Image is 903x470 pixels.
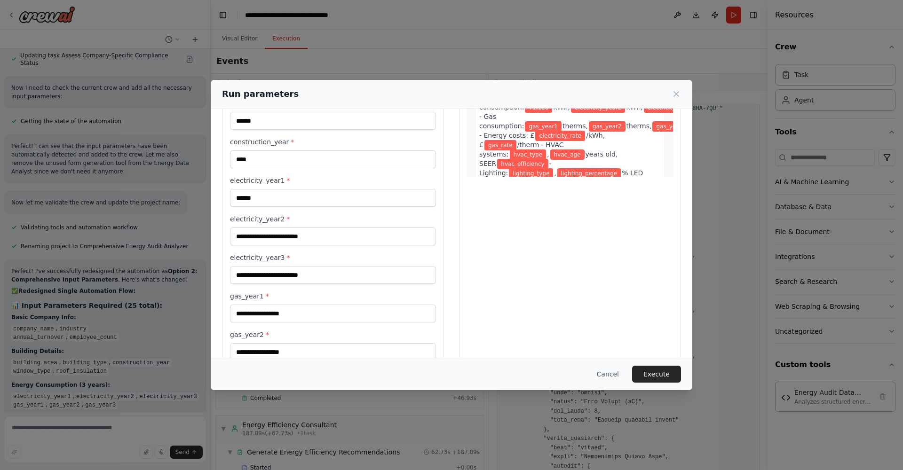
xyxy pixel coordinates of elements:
[230,137,436,147] label: construction_year
[626,122,652,130] span: therms,
[479,103,713,130] span: kWh - Gas consumption:
[497,159,548,169] span: Variable: hvac_efficiency
[484,140,516,150] span: Variable: gas_rate
[547,150,549,158] span: ,
[525,121,562,132] span: Variable: gas_year1
[230,330,436,339] label: gas_year2
[230,291,436,301] label: gas_year1
[589,366,626,383] button: Cancel
[230,253,436,262] label: electricity_year3
[550,149,585,160] span: Variable: hvac_age
[222,87,299,101] h2: Run parameters
[230,176,436,185] label: electricity_year1
[479,141,564,158] span: /therm - HVAC systems:
[557,168,621,179] span: Variable: lighting_percentage
[510,149,546,160] span: Variable: hvac_type
[652,121,689,132] span: Variable: gas_year3
[230,214,436,224] label: electricity_year2
[562,122,588,130] span: therms,
[554,169,556,177] span: ,
[589,121,626,132] span: Variable: gas_year2
[535,131,585,141] span: Variable: electricity_rate
[509,168,553,179] span: Variable: lighting_type
[632,366,681,383] button: Execute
